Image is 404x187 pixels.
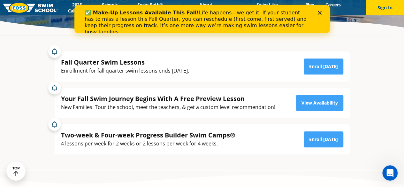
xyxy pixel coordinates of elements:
div: 4 lessons per week for 2 weeks or 2 lessons per week for 4 weeks. [61,139,235,148]
div: TOP [12,166,20,176]
a: Enroll [DATE] [304,131,343,147]
a: 2025 Calendar [58,2,96,14]
div: New Families: Tour the school, meet the teachers, & get a custom level recommendation! [61,103,275,112]
div: Close [243,6,250,10]
div: Life happens—we get it. If your student has to miss a lesson this Fall Quarter, you can reschedul... [10,4,235,30]
a: Blog [300,2,320,8]
div: Two-week & Four-week Progress Builder Swim Camps® [61,131,235,139]
a: About [PERSON_NAME] [177,2,234,14]
img: FOSS Swim School Logo [3,3,58,13]
iframe: Intercom live chat [382,165,398,181]
a: Careers [320,2,346,8]
div: Fall Quarter Swim Lessons [61,58,189,66]
iframe: Intercom live chat banner [74,5,330,33]
div: Your Fall Swim Journey Begins With A Free Preview Lesson [61,94,275,103]
a: Swim Like [PERSON_NAME] [234,2,300,14]
a: Schools [96,2,123,8]
a: Enroll [DATE] [304,58,343,74]
div: Enrollment for fall quarter swim lessons ends [DATE]. [61,66,189,75]
b: ✅ Make-Up Lessons Available This Fall! [10,4,125,11]
a: Swim Path® Program [123,2,177,14]
a: View Availability [296,95,343,111]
